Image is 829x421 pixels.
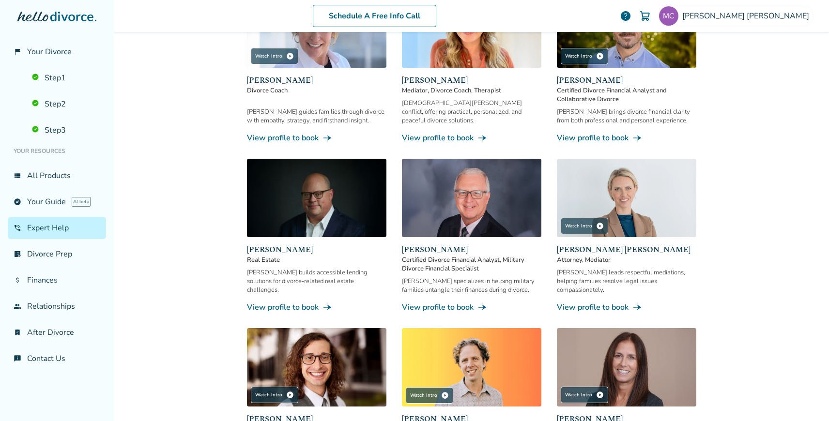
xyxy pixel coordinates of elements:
img: James Traub [402,328,541,406]
span: chat_info [14,355,21,362]
div: [PERSON_NAME] specializes in helping military families untangle their finances during divorce. [402,277,541,294]
img: Testing CA [659,6,678,26]
span: [PERSON_NAME] [247,244,386,256]
span: play_circle [286,52,294,60]
a: list_alt_checkDivorce Prep [8,243,106,265]
span: [PERSON_NAME] [PERSON_NAME] [682,11,813,21]
img: Chris Freemott [247,159,386,237]
span: explore [14,198,21,206]
a: View profile to bookline_end_arrow_notch [402,133,541,143]
span: list_alt_check [14,250,21,258]
div: Watch Intro [561,387,608,403]
span: line_end_arrow_notch [632,133,642,143]
a: help [620,10,631,22]
span: Real Estate [247,256,386,264]
iframe: Chat Widget [781,375,829,421]
li: Your Resources [8,141,106,161]
a: groupRelationships [8,295,106,317]
span: Attorney, Mediator [557,256,696,264]
span: line_end_arrow_notch [477,302,487,312]
div: [PERSON_NAME] brings divorce financial clarity from both professional and personal experience. [557,107,696,125]
span: Certified Divorce Financial Analyst, Military Divorce Financial Specialist [402,256,541,273]
a: View profile to bookline_end_arrow_notch [247,302,386,313]
img: David Smith [402,159,541,237]
a: View profile to bookline_end_arrow_notch [557,133,696,143]
span: play_circle [596,391,604,399]
span: play_circle [286,391,294,399]
div: [PERSON_NAME] builds accessible lending solutions for divorce-related real estate challenges. [247,268,386,294]
span: play_circle [596,52,604,60]
span: flag_2 [14,48,21,56]
span: [PERSON_NAME] [402,244,541,256]
span: Divorce Coach [247,86,386,95]
a: flag_2Your Divorce [8,41,106,63]
a: exploreYour GuideAI beta [8,191,106,213]
span: [PERSON_NAME] [402,75,541,86]
span: bookmark_check [14,329,21,336]
span: [PERSON_NAME] [PERSON_NAME] [557,244,696,256]
a: chat_infoContact Us [8,347,106,370]
a: Step1 [26,67,106,89]
span: view_list [14,172,21,180]
span: [PERSON_NAME] [557,75,696,86]
span: play_circle [596,222,604,230]
div: Watch Intro [561,218,608,234]
a: Step2 [26,93,106,115]
a: bookmark_checkAfter Divorce [8,321,106,344]
span: line_end_arrow_notch [322,302,332,312]
span: [PERSON_NAME] [247,75,386,86]
a: View profile to bookline_end_arrow_notch [557,302,696,313]
a: View profile to bookline_end_arrow_notch [247,133,386,143]
div: Watch Intro [406,387,453,404]
span: line_end_arrow_notch [477,133,487,143]
div: Watch Intro [561,48,608,64]
div: [PERSON_NAME] guides families through divorce with empathy, strategy, and firsthand insight. [247,107,386,125]
span: attach_money [14,276,21,284]
div: [DEMOGRAPHIC_DATA][PERSON_NAME] conflict, offering practical, personalized, and peaceful divorce ... [402,99,541,125]
a: phone_in_talkExpert Help [8,217,106,239]
span: Mediator, Divorce Coach, Therapist [402,86,541,95]
img: Jill Kaufman [557,328,696,406]
img: Alex Glassmann [247,328,386,406]
div: Watch Intro [251,48,298,64]
a: Step3 [26,119,106,141]
span: line_end_arrow_notch [632,302,642,312]
a: View profile to bookline_end_arrow_notch [402,302,541,313]
img: Melissa Wheeler Hoff [557,159,696,237]
a: attach_moneyFinances [8,269,106,291]
a: Schedule A Free Info Call [313,5,436,27]
span: group [14,302,21,310]
span: line_end_arrow_notch [322,133,332,143]
span: Certified Divorce Financial Analyst and Collaborative Divorce [557,86,696,104]
span: Your Divorce [27,46,72,57]
span: AI beta [72,197,91,207]
a: view_listAll Products [8,165,106,187]
div: Watch Intro [251,387,298,403]
span: play_circle [441,391,449,399]
img: Cart [639,10,651,22]
span: phone_in_talk [14,224,21,232]
div: [PERSON_NAME] leads respectful mediations, helping families resolve legal issues compassionately. [557,268,696,294]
